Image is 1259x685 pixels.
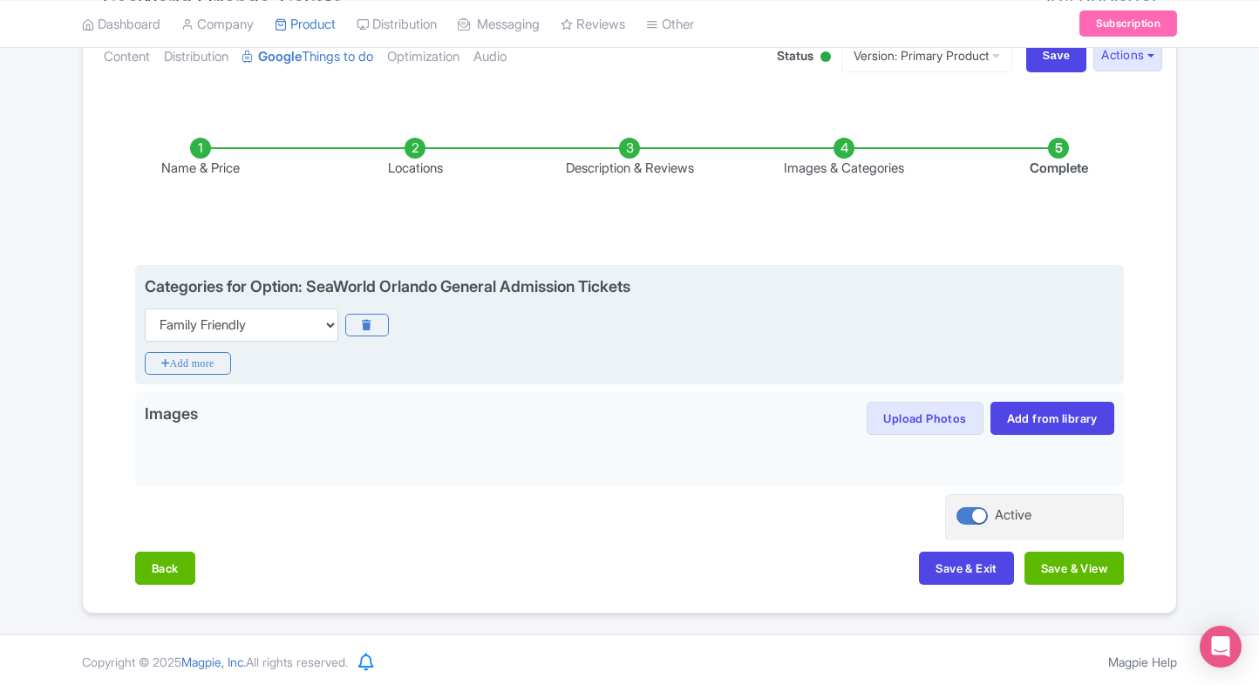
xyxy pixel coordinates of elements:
[1079,10,1177,37] a: Subscription
[104,30,150,85] a: Content
[164,30,228,85] a: Distribution
[308,138,522,179] li: Locations
[258,47,302,67] strong: Google
[387,30,459,85] a: Optimization
[1108,654,1177,669] a: Magpie Help
[145,277,630,295] div: Categories for Option: SeaWorld Orlando General Admission Tickets
[737,138,951,179] li: Images & Categories
[71,653,358,671] div: Copyright © 2025 All rights reserved.
[995,505,1031,526] div: Active
[990,402,1114,435] a: Add from library
[1200,626,1242,668] div: Open Intercom Messenger
[841,38,1012,72] a: Version: Primary Product
[919,552,1013,585] button: Save & Exit
[93,138,308,179] li: Name & Price
[1093,39,1162,71] button: Actions
[867,402,983,435] button: Upload Photos
[1024,552,1124,585] button: Save & View
[777,46,813,64] span: Status
[951,138,1166,179] li: Complete
[242,30,373,85] a: GoogleThings to do
[181,654,246,669] span: Magpie, Inc.
[1026,39,1087,72] input: Save
[135,552,195,585] button: Back
[522,138,737,179] li: Description & Reviews
[145,352,231,375] i: Add more
[473,30,507,85] a: Audio
[817,44,834,71] div: Active
[145,402,198,430] span: Images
